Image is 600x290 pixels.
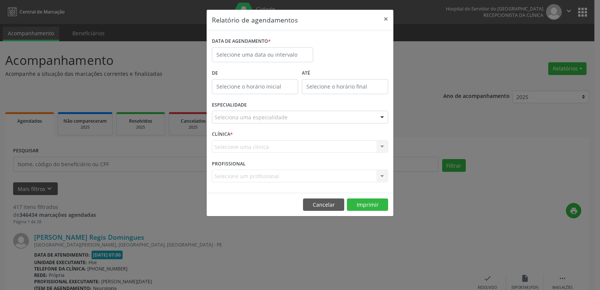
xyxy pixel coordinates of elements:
h5: Relatório de agendamentos [212,15,298,25]
input: Selecione uma data ou intervalo [212,47,313,62]
label: ESPECIALIDADE [212,99,247,111]
button: Cancelar [303,198,344,211]
input: Selecione o horário inicial [212,79,298,94]
label: De [212,68,298,79]
button: Close [378,10,393,28]
button: Imprimir [347,198,388,211]
label: DATA DE AGENDAMENTO [212,36,271,47]
label: CLÍNICA [212,129,233,140]
input: Selecione o horário final [302,79,388,94]
label: ATÉ [302,68,388,79]
span: Seleciona uma especialidade [214,113,288,121]
label: PROFISSIONAL [212,158,246,170]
